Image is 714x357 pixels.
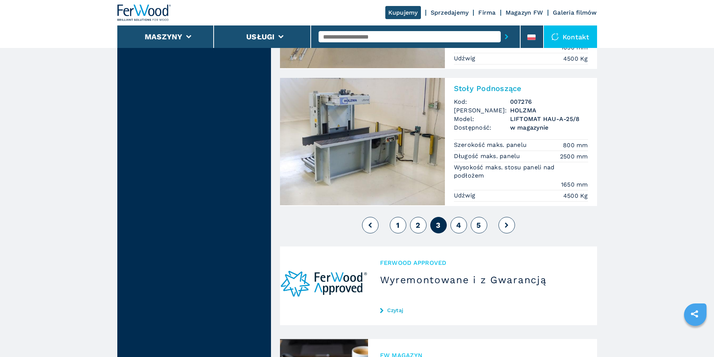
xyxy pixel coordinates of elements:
h3: LIFTOMAT HAU-A-25/8 [510,115,588,123]
a: Sprzedajemy [431,9,469,16]
p: Długość maks. panelu [454,152,522,160]
a: Magazyn FW [506,9,543,16]
span: w magazynie [510,123,588,132]
img: Wyremontowane i z Gwarancją [280,246,368,325]
h3: Wyremontowane i z Gwarancją [380,274,585,286]
span: [PERSON_NAME]: [454,106,510,115]
span: 3 [436,221,440,230]
img: Kontakt [551,33,559,40]
a: Firma [478,9,495,16]
a: Czytaj [380,307,585,313]
h2: Stoły Podnoszące [454,84,588,93]
em: 1650 mm [561,180,588,189]
em: 4500 Kg [563,191,588,200]
div: Kontakt [544,25,597,48]
span: 2 [416,221,420,230]
button: 5 [471,217,487,233]
em: 800 mm [563,141,588,149]
p: Szerokość maks. panelu [454,141,529,149]
button: 3 [430,217,447,233]
button: Usługi [246,32,275,41]
a: Kupujemy [385,6,421,19]
span: Ferwood Approved [380,258,585,267]
p: Udźwig [454,191,477,200]
button: 4 [451,217,467,233]
span: 4 [456,221,461,230]
iframe: Chat [682,323,708,351]
button: 1 [390,217,406,233]
button: 2 [410,217,427,233]
button: Maszyny [145,32,183,41]
a: Galeria filmów [553,9,597,16]
img: Ferwood [117,4,171,21]
em: 4500 Kg [563,54,588,63]
span: 5 [476,221,481,230]
span: Model: [454,115,510,123]
button: submit-button [501,28,512,45]
a: Stoły Podnoszące HOLZMA LIFTOMAT HAU-A-25/8Stoły PodnosząceKod:007276[PERSON_NAME]:HOLZMAModel:LI... [280,78,597,206]
p: Udźwig [454,54,477,63]
em: 2500 mm [560,152,588,161]
span: Kod: [454,97,510,106]
span: 1 [396,221,400,230]
a: sharethis [685,305,704,323]
h3: 007276 [510,97,588,106]
img: Stoły Podnoszące HOLZMA LIFTOMAT HAU-A-25/8 [280,78,445,205]
p: Wysokość maks. stosu paneli nad podłożem [454,163,588,180]
h3: HOLZMA [510,106,588,115]
span: Dostępność: [454,123,510,132]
